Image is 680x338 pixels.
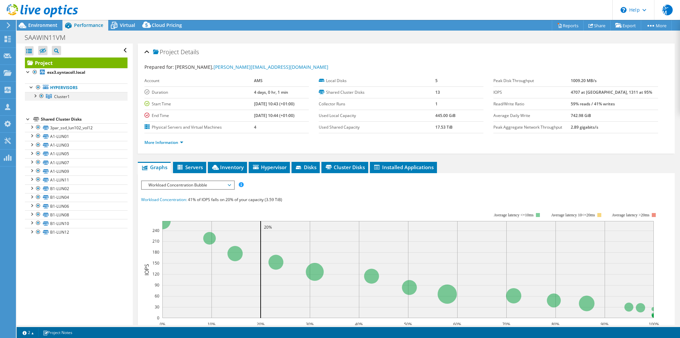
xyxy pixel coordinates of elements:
span: Details [181,48,199,56]
a: Share [583,20,611,31]
text: Average latency >20ms [612,213,649,217]
label: Prepared for: [144,64,174,70]
a: A1-LUN05 [25,150,127,158]
a: B1-LUN08 [25,210,127,219]
text: 0% [159,321,165,327]
b: 4 [254,124,256,130]
a: More Information [144,140,183,145]
a: Reports [552,20,584,31]
text: 50% [404,321,412,327]
text: 90% [601,321,609,327]
a: A1-LUN03 [25,141,127,150]
text: 60 [155,293,159,299]
h1: SAAWIN11VM [22,34,76,41]
a: A1-LUN01 [25,132,127,141]
span: Project [153,49,179,56]
a: B1-LUN04 [25,193,127,202]
label: Account [144,77,254,84]
label: Collector Runs [319,101,435,107]
span: Cluster1 [54,94,70,99]
text: 60% [453,321,461,327]
label: Local Disks [319,77,435,84]
b: AMS [254,78,263,83]
text: 180 [152,249,159,255]
a: B1-LUN02 [25,184,127,193]
a: B1-LUN06 [25,202,127,210]
b: [DATE] 10:43 (+01:00) [254,101,295,107]
span: Workload Concentration: [141,197,187,202]
tspan: Average latency <=10ms [494,213,534,217]
span: Hypervisor [252,164,287,170]
a: A1-LUN11 [25,175,127,184]
div: Shared Cluster Disks [41,115,127,123]
text: 210 [152,238,159,244]
span: Environment [28,22,57,28]
span: Servers [176,164,203,170]
span: Workload Concentration Bubble [145,181,230,189]
b: 2.89 gigabits/s [571,124,598,130]
text: 80% [552,321,559,327]
a: Hypervisors [25,83,127,92]
span: Virtual [120,22,135,28]
b: 742.98 GiB [571,113,591,118]
text: IOPS [143,264,150,275]
a: Cluster1 [25,92,127,101]
text: 90 [155,282,159,288]
span: JS-M [662,5,673,15]
label: Read/Write Ratio [493,101,571,107]
a: B1-LUN10 [25,219,127,228]
span: [PERSON_NAME], [175,64,328,70]
b: 5 [435,78,438,83]
text: 150 [152,260,159,266]
label: Average Daily Write [493,112,571,119]
a: A1-LUN09 [25,167,127,175]
b: 13 [435,89,440,95]
b: 4707 at [GEOGRAPHIC_DATA], 1311 at 95% [571,89,652,95]
b: [DATE] 10:44 (+01:00) [254,113,295,118]
span: Cluster Disks [325,164,365,170]
text: 30 [155,304,159,310]
a: B1-LUN12 [25,228,127,237]
span: Performance [74,22,103,28]
a: A1-LUN07 [25,158,127,167]
a: 3par_ssd_lun102_vol12 [25,123,127,132]
a: Export [610,20,641,31]
text: 10% [208,321,215,327]
label: End Time [144,112,254,119]
a: More [641,20,672,31]
b: 445.00 GiB [435,113,456,118]
label: Used Shared Capacity [319,124,435,131]
text: 20% [264,224,272,230]
b: 4 days, 0 hr, 1 min [254,89,288,95]
b: 17.53 TiB [435,124,453,130]
span: Graphs [141,164,167,170]
text: 120 [152,271,159,277]
label: IOPS [493,89,571,96]
text: 100% [648,321,659,327]
label: Used Local Capacity [319,112,435,119]
text: 30% [306,321,314,327]
label: Duration [144,89,254,96]
label: Shared Cluster Disks [319,89,435,96]
tspan: Average latency 10<=20ms [551,213,595,217]
label: Peak Aggregate Network Throughput [493,124,571,131]
a: Project Notes [38,328,77,337]
span: 41% of IOPS falls on 20% of your capacity (3.59 TiB) [188,197,282,202]
text: 40% [355,321,363,327]
label: Peak Disk Throughput [493,77,571,84]
text: 20% [257,321,265,327]
b: 1009.20 MB/s [571,78,597,83]
a: [PERSON_NAME][EMAIL_ADDRESS][DOMAIN_NAME] [213,64,328,70]
a: 2 [18,328,39,337]
svg: \n [621,7,627,13]
text: 0 [157,315,159,321]
b: esx3.syntacoll.local [47,69,85,75]
a: esx3.syntacoll.local [25,68,127,77]
label: Start Time [144,101,254,107]
label: Physical Servers and Virtual Machines [144,124,254,131]
text: 70% [502,321,510,327]
text: 240 [152,228,159,233]
b: 1 [435,101,438,107]
b: 59% reads / 41% writes [571,101,615,107]
span: Cloud Pricing [152,22,182,28]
